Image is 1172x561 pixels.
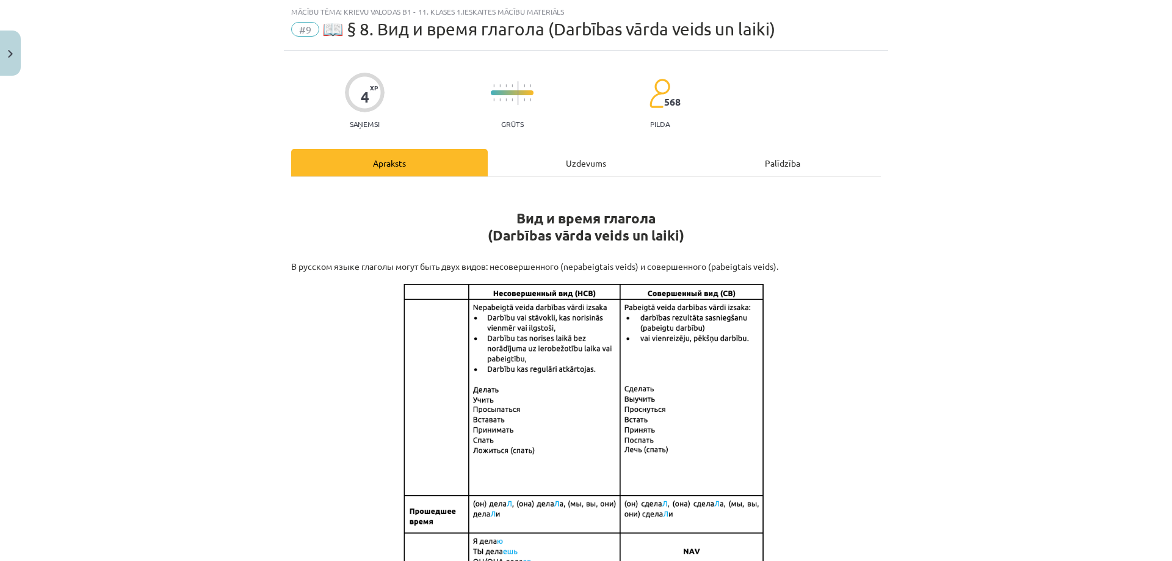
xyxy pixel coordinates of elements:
img: icon-short-line-57e1e144782c952c97e751825c79c345078a6d821885a25fce030b3d8c18986b.svg [499,98,501,101]
img: icon-short-line-57e1e144782c952c97e751825c79c345078a6d821885a25fce030b3d8c18986b.svg [499,84,501,87]
div: Apraksts [291,149,488,176]
strong: Вид и время глагола (Darbības vārda veids un laiki) [488,209,684,244]
img: icon-short-line-57e1e144782c952c97e751825c79c345078a6d821885a25fce030b3d8c18986b.svg [505,84,507,87]
img: icon-long-line-d9ea69661e0d244f92f715978eff75569469978d946b2353a9bb055b3ed8787d.svg [518,81,519,105]
div: Mācību tēma: Krievu valodas b1 - 11. klases 1.ieskaites mācību materiāls [291,7,881,16]
p: Saņemsi [345,120,385,128]
img: icon-short-line-57e1e144782c952c97e751825c79c345078a6d821885a25fce030b3d8c18986b.svg [530,84,531,87]
img: icon-short-line-57e1e144782c952c97e751825c79c345078a6d821885a25fce030b3d8c18986b.svg [505,98,507,101]
img: icon-short-line-57e1e144782c952c97e751825c79c345078a6d821885a25fce030b3d8c18986b.svg [530,98,531,101]
img: icon-short-line-57e1e144782c952c97e751825c79c345078a6d821885a25fce030b3d8c18986b.svg [512,98,513,101]
img: icon-short-line-57e1e144782c952c97e751825c79c345078a6d821885a25fce030b3d8c18986b.svg [524,84,525,87]
div: 4 [361,89,369,106]
div: Palīdzība [684,149,881,176]
img: icon-short-line-57e1e144782c952c97e751825c79c345078a6d821885a25fce030b3d8c18986b.svg [493,98,494,101]
span: 📖 § 8. Вид и время глагола (Darbības vārda veids un laiki) [322,19,775,39]
img: icon-short-line-57e1e144782c952c97e751825c79c345078a6d821885a25fce030b3d8c18986b.svg [524,98,525,101]
p: В русском языке глаголы могут быть двух видов: несовершенного (nepabeigtais veids) и совершенного... [291,247,881,273]
img: icon-short-line-57e1e144782c952c97e751825c79c345078a6d821885a25fce030b3d8c18986b.svg [493,84,494,87]
img: icon-short-line-57e1e144782c952c97e751825c79c345078a6d821885a25fce030b3d8c18986b.svg [512,84,513,87]
span: #9 [291,22,319,37]
span: 568 [664,96,681,107]
div: Uzdevums [488,149,684,176]
p: pilda [650,120,670,128]
p: Grūts [501,120,524,128]
img: students-c634bb4e5e11cddfef0936a35e636f08e4e9abd3cc4e673bd6f9a4125e45ecb1.svg [649,78,670,109]
span: XP [370,84,378,91]
img: icon-close-lesson-0947bae3869378f0d4975bcd49f059093ad1ed9edebbc8119c70593378902aed.svg [8,50,13,58]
